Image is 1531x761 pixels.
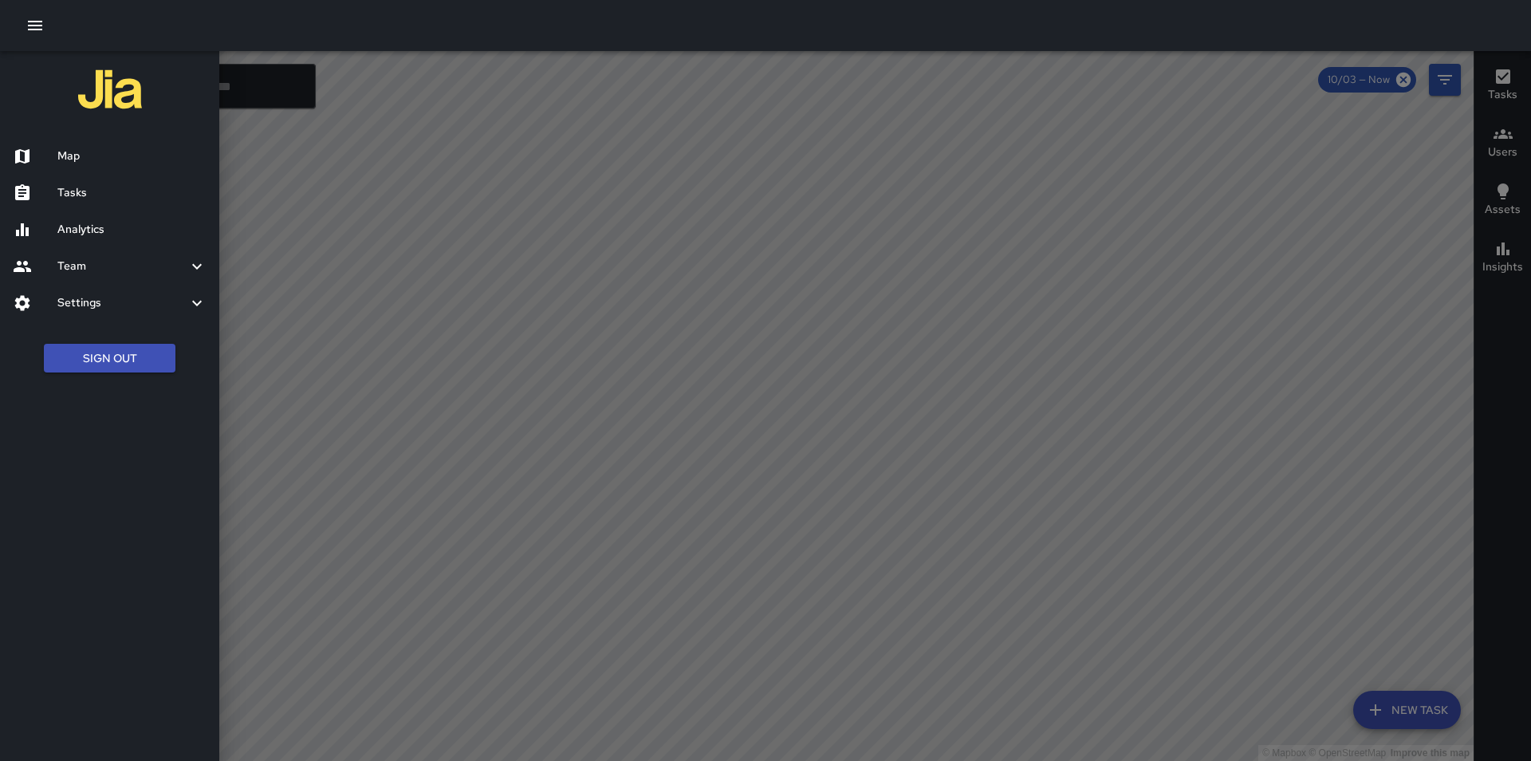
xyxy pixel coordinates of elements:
[57,148,207,165] h6: Map
[57,221,207,239] h6: Analytics
[44,344,175,373] button: Sign Out
[57,184,207,202] h6: Tasks
[57,258,187,275] h6: Team
[78,57,142,121] img: jia-logo
[57,294,187,312] h6: Settings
